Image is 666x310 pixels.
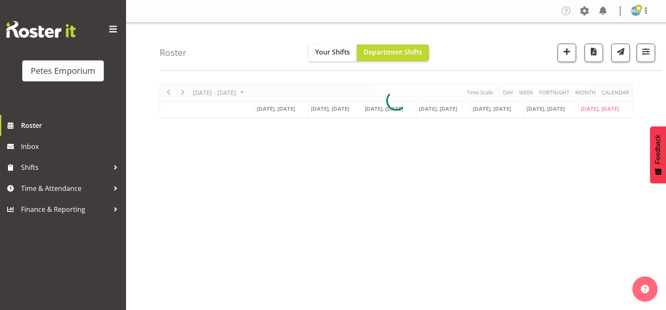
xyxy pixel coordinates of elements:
[21,140,122,153] span: Inbox
[650,126,666,183] button: Feedback - Show survey
[558,44,576,62] button: Add a new shift
[357,44,429,61] button: Department Shifts
[21,119,122,132] span: Roster
[21,203,109,216] span: Finance & Reporting
[584,44,603,62] button: Download a PDF of the roster according to the set date range.
[631,6,641,16] img: mandy-mosley3858.jpg
[21,161,109,174] span: Shifts
[308,44,357,61] button: Your Shifts
[6,21,76,38] img: Rosterit website logo
[315,47,350,57] span: Your Shifts
[611,44,630,62] button: Send a list of all shifts for the selected filtered period to all rostered employees.
[21,182,109,195] span: Time & Attendance
[637,44,655,62] button: Filter Shifts
[160,48,187,57] h4: Roster
[641,285,649,293] img: help-xxl-2.png
[31,65,95,77] div: Petes Emporium
[363,47,422,57] span: Department Shifts
[654,135,662,164] span: Feedback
